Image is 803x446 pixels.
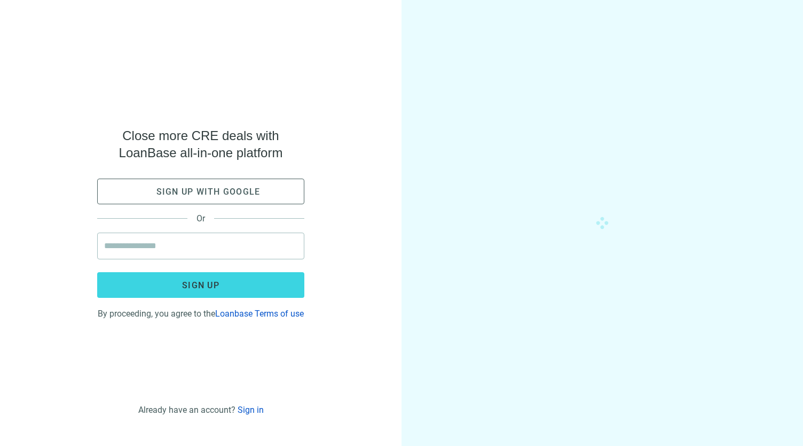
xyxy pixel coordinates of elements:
a: Loanbase Terms of use [215,309,304,319]
button: Sign up [97,272,304,298]
button: Sign up with google [97,179,304,204]
span: Sign up with google [156,187,261,197]
div: By proceeding, you agree to the [97,306,304,319]
a: Sign in [238,405,264,415]
span: Close more CRE deals with LoanBase all-in-one platform [97,127,304,162]
span: Or [187,213,214,224]
span: Sign up [182,280,219,290]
